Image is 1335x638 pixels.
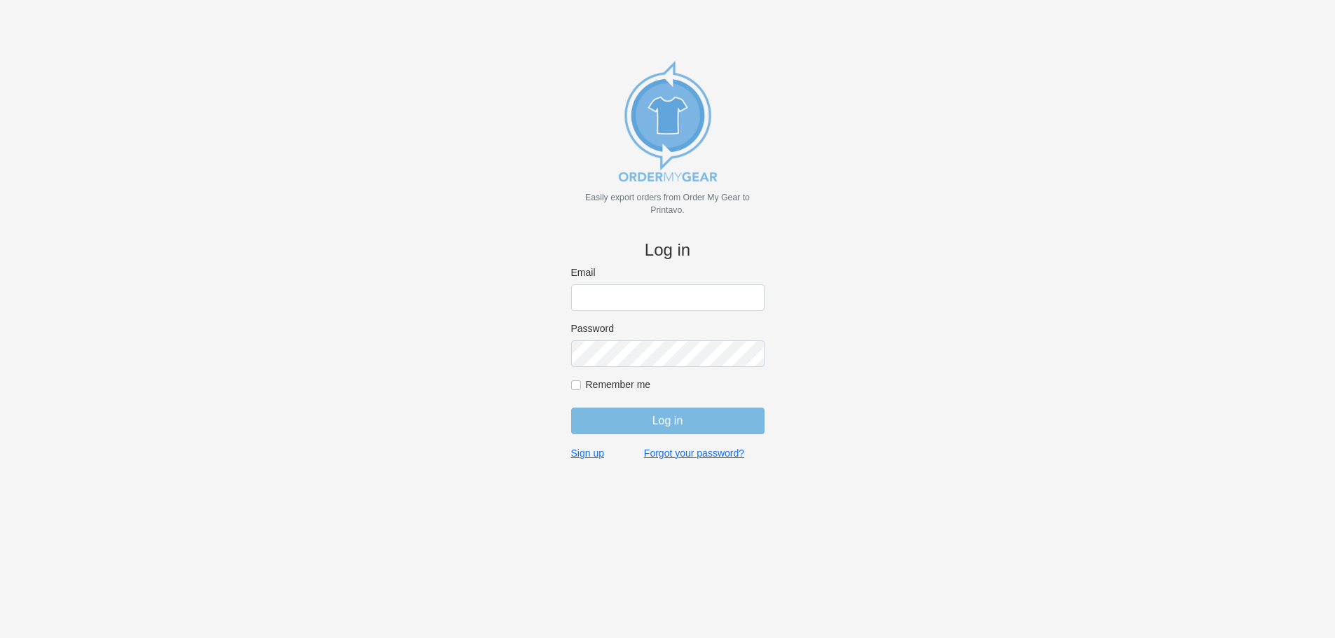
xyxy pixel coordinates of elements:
[598,51,738,191] img: new_omg_export_logo-652582c309f788888370c3373ec495a74b7b3fc93c8838f76510ecd25890bcc4.png
[644,447,744,459] a: Forgot your password?
[571,191,765,216] p: Easily export orders from Order My Gear to Printavo.
[586,378,765,391] label: Remember me
[571,322,765,335] label: Password
[571,447,604,459] a: Sign up
[571,240,765,261] h4: Log in
[571,408,765,434] input: Log in
[571,266,765,279] label: Email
